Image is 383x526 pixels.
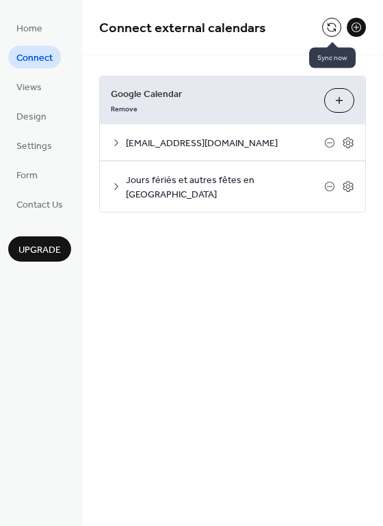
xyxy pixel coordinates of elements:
span: Home [16,22,42,36]
span: Sync now [309,48,356,68]
span: Remove [111,105,137,114]
span: [EMAIL_ADDRESS][DOMAIN_NAME] [126,137,324,151]
a: Settings [8,134,60,156]
span: Jours fériés et autres fêtes en [GEOGRAPHIC_DATA] [126,174,324,202]
a: Contact Us [8,193,71,215]
span: Google Calendar [111,87,313,102]
span: Settings [16,139,52,154]
span: Views [16,81,42,95]
a: Views [8,75,50,98]
a: Design [8,105,55,127]
span: Form [16,169,38,183]
span: Contact Us [16,198,63,212]
a: Connect [8,46,61,68]
button: Upgrade [8,236,71,262]
span: Design [16,110,47,124]
span: Connect [16,51,53,66]
a: Form [8,163,46,186]
span: Upgrade [18,243,61,258]
a: Home [8,16,51,39]
span: Connect external calendars [99,15,266,42]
